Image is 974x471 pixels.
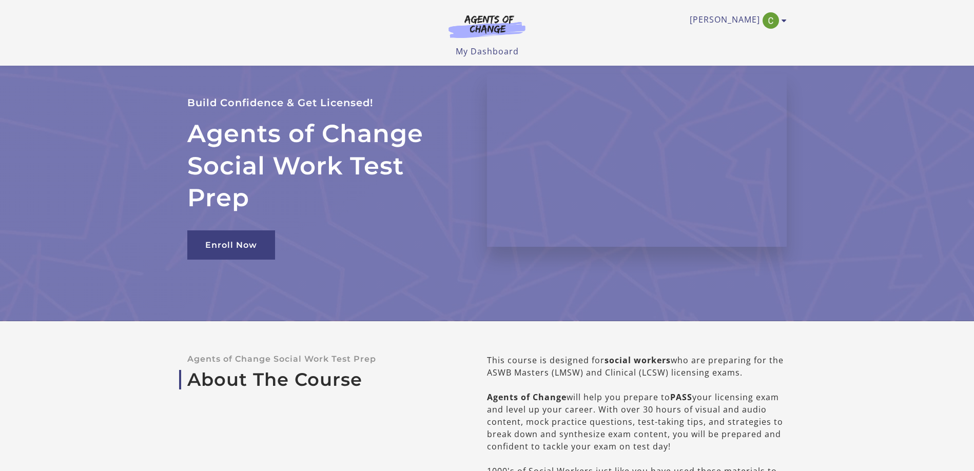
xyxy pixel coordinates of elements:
[187,94,462,111] p: Build Confidence & Get Licensed!
[487,391,567,403] b: Agents of Change
[670,391,692,403] b: PASS
[605,355,671,366] b: social workers
[187,354,454,364] p: Agents of Change Social Work Test Prep
[187,369,454,390] a: About The Course
[187,230,275,260] a: Enroll Now
[690,12,782,29] a: Toggle menu
[187,117,462,213] h2: Agents of Change Social Work Test Prep
[456,46,519,57] a: My Dashboard
[438,14,536,38] img: Agents of Change Logo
